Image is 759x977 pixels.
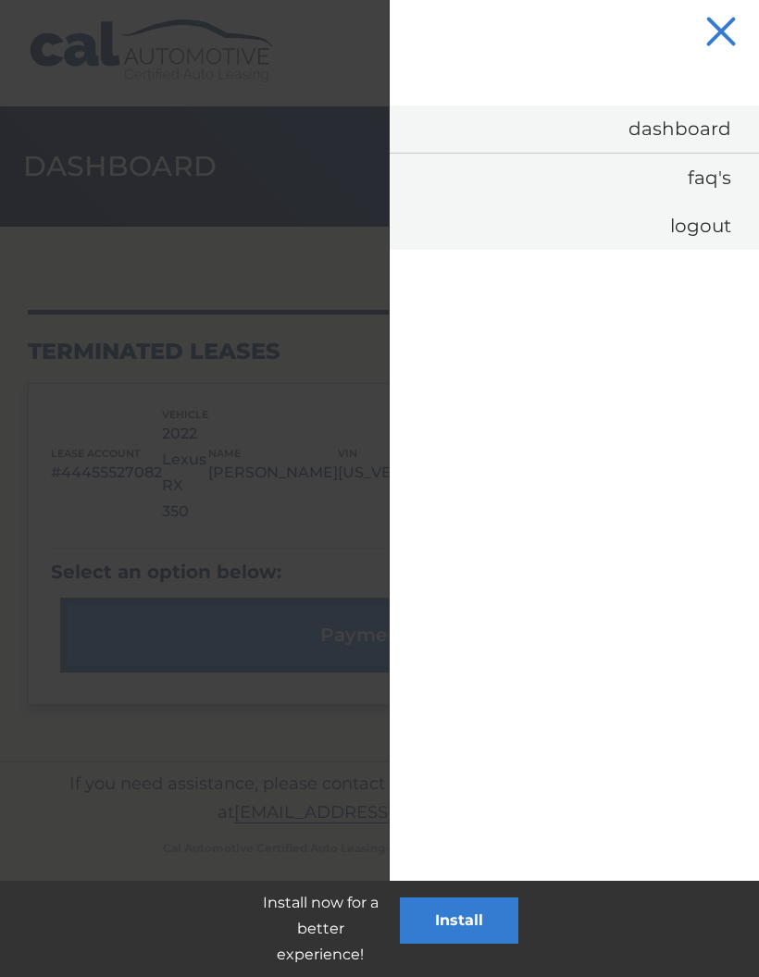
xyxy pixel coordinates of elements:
[241,890,400,968] p: Install now for a better experience!
[390,105,759,153] a: Dashboard
[390,154,759,202] a: FAQ's
[400,897,518,944] button: Install
[702,19,740,49] button: Menu
[390,202,759,250] a: Logout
